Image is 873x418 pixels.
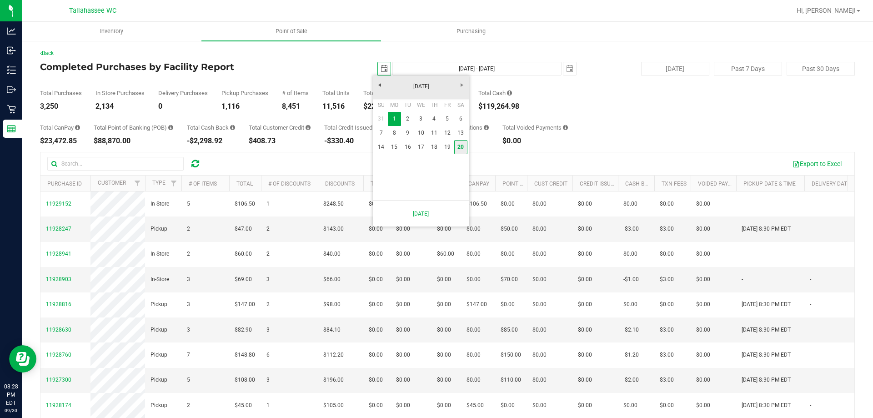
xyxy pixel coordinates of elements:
[388,140,401,154] a: 15
[40,103,82,110] div: 3,250
[69,7,116,15] span: Tallahassee WC
[454,98,467,112] th: Saturday
[249,137,311,145] div: $408.73
[532,250,547,258] span: $0.00
[660,275,674,284] span: $3.00
[46,226,71,232] span: 11928247
[47,181,82,187] a: Purchase ID
[7,26,16,35] inline-svg: Analytics
[660,326,674,334] span: $3.00
[187,225,190,233] span: 2
[742,200,743,208] span: -
[40,50,54,56] a: Back
[88,27,135,35] span: Inventory
[151,250,169,258] span: In-Store
[325,181,355,187] a: Discounts
[454,112,467,126] a: 6
[660,225,674,233] span: $3.00
[623,376,639,384] span: -$2.00
[263,27,320,35] span: Point of Sale
[375,112,388,126] a: 31
[94,125,173,131] div: Total Point of Banking (POB)
[441,112,454,126] a: 5
[151,200,169,208] span: In-Store
[623,250,637,258] span: $0.00
[323,250,341,258] span: $40.00
[625,181,655,187] a: Cash Back
[166,176,181,191] a: Filter
[623,401,637,410] span: $0.00
[414,126,427,140] a: 10
[282,90,309,96] div: # of Items
[396,225,410,233] span: $0.00
[221,103,268,110] div: 1,116
[369,401,383,410] span: $0.00
[75,125,80,131] i: Sum of the successful, non-voided CanPay payment transactions for all purchases in the date range.
[363,90,404,96] div: Total Price
[369,200,383,208] span: $0.00
[810,351,811,359] span: -
[396,250,410,258] span: $0.00
[152,180,166,186] a: Type
[532,300,547,309] span: $0.00
[467,351,481,359] span: $0.00
[401,112,414,126] a: 2
[501,200,515,208] span: $0.00
[266,300,270,309] span: 2
[388,112,401,126] a: 1
[532,351,547,359] span: $0.00
[660,376,674,384] span: $3.00
[467,300,487,309] span: $147.00
[201,22,381,41] a: Point of Sale
[388,126,401,140] a: 8
[268,181,311,187] a: # of Discounts
[532,376,547,384] span: $0.00
[235,250,252,258] span: $60.00
[742,401,791,410] span: [DATE] 8:30 PM EDT
[467,250,481,258] span: $0.00
[507,90,512,96] i: Sum of the successful, non-voided cash payment transactions for all purchases in the date range. ...
[158,90,208,96] div: Delivery Purchases
[40,62,311,72] h4: Completed Purchases by Facility Report
[369,326,383,334] span: $0.00
[323,300,341,309] span: $98.00
[441,126,454,140] a: 12
[787,156,848,171] button: Export to Excel
[501,326,518,334] span: $85.00
[158,103,208,110] div: 0
[660,200,674,208] span: $0.00
[151,351,167,359] span: Pickup
[266,401,270,410] span: 1
[810,250,811,258] span: -
[95,90,145,96] div: In Store Purchases
[401,98,414,112] th: Tuesday
[187,401,190,410] span: 2
[375,126,388,140] a: 7
[454,126,467,140] a: 13
[478,90,519,96] div: Total Cash
[742,225,791,233] span: [DATE] 8:30 PM EDT
[501,351,521,359] span: $150.00
[467,225,481,233] span: $0.00
[623,275,639,284] span: -$1.00
[324,137,379,145] div: -$330.40
[810,200,811,208] span: -
[427,112,441,126] a: 4
[230,125,235,131] i: Sum of the cash-back amounts from rounded-up electronic payments for all purchases in the date ra...
[7,46,16,55] inline-svg: Inbound
[467,401,484,410] span: $45.00
[46,352,71,358] span: 11928760
[696,200,710,208] span: $0.00
[467,200,487,208] span: $106.50
[696,401,710,410] span: $0.00
[306,125,311,131] i: Sum of the successful, non-voided payments using account credit for all purchases in the date range.
[46,201,71,207] span: 11929152
[437,351,451,359] span: $0.00
[578,225,592,233] span: $0.00
[696,275,710,284] span: $0.00
[742,326,791,334] span: [DATE] 8:30 PM EDT
[698,181,743,187] a: Voided Payment
[266,376,270,384] span: 3
[235,401,252,410] span: $45.00
[130,176,145,191] a: Filter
